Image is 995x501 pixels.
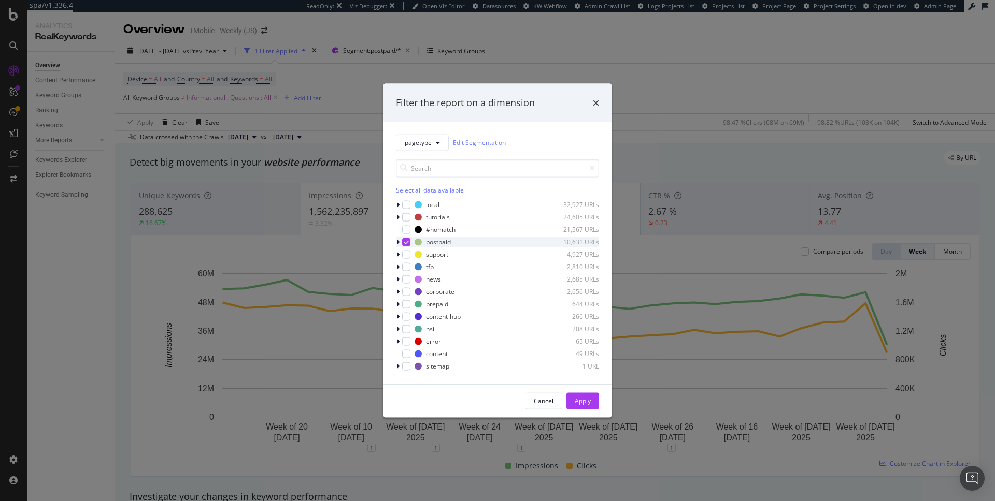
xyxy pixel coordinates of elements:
div: content [426,349,448,358]
input: Search [396,159,599,177]
div: hsi [426,325,434,333]
div: 21,567 URLs [548,225,599,234]
div: 2,656 URLs [548,287,599,296]
div: content-hub [426,312,461,321]
div: 10,631 URLs [548,238,599,246]
div: 65 URLs [548,337,599,346]
div: Open Intercom Messenger [960,466,985,491]
div: Apply [575,396,591,405]
div: 2,685 URLs [548,275,599,284]
a: Edit Segmentation [453,137,506,148]
div: local [426,200,439,209]
button: pagetype [396,134,449,151]
span: pagetype [405,138,432,147]
div: 4,927 URLs [548,250,599,259]
div: 24,605 URLs [548,213,599,222]
div: 1 URL [548,362,599,371]
div: tfb [426,262,434,271]
div: 644 URLs [548,300,599,308]
div: Cancel [534,396,553,405]
div: Select all data available [396,185,599,194]
div: news [426,275,441,284]
button: Apply [566,392,599,409]
div: 49 URLs [548,349,599,358]
div: prepaid [426,300,448,308]
div: support [426,250,448,259]
div: sitemap [426,362,449,371]
div: times [593,96,599,110]
div: 2,810 URLs [548,262,599,271]
div: modal [383,84,612,418]
div: error [426,337,441,346]
div: tutorials [426,213,450,222]
div: corporate [426,287,454,296]
div: 266 URLs [548,312,599,321]
div: 208 URLs [548,325,599,333]
div: Filter the report on a dimension [396,96,535,110]
button: Cancel [525,392,562,409]
div: #nomatch [426,225,456,234]
div: 32,927 URLs [548,200,599,209]
div: postpaid [426,238,451,246]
